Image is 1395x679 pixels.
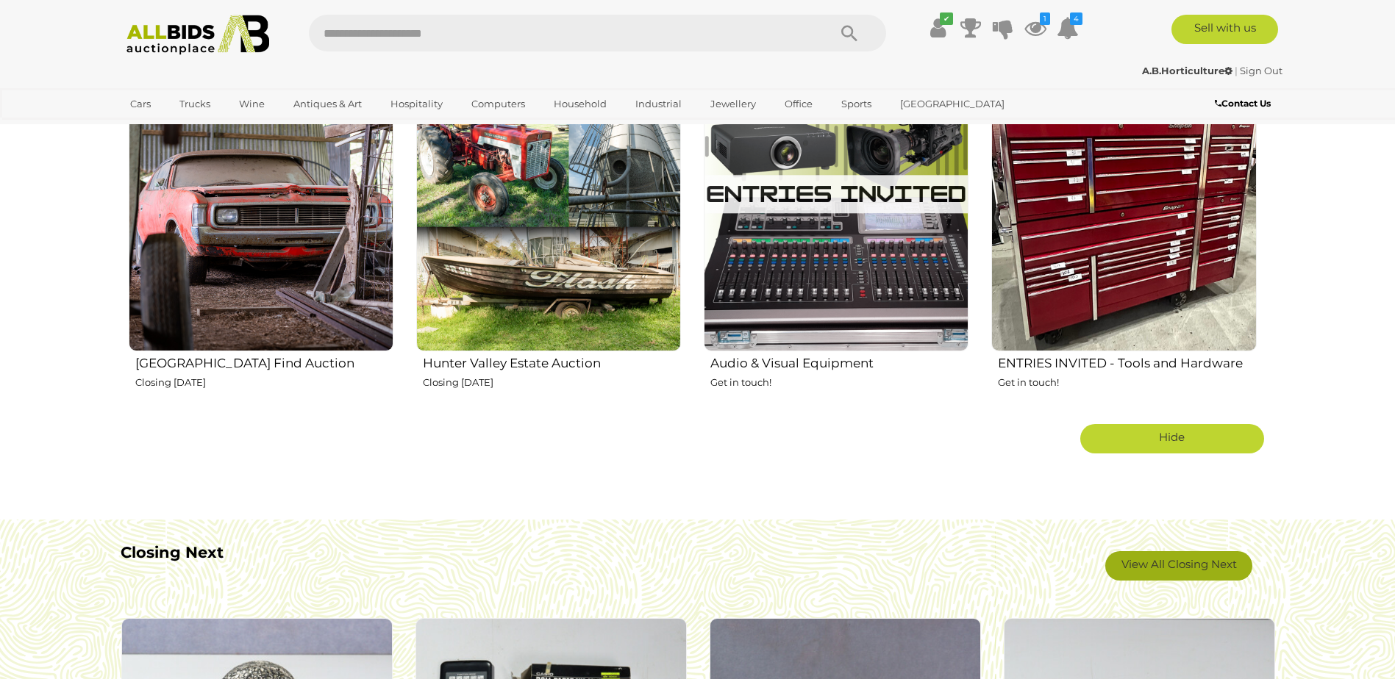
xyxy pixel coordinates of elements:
[128,86,393,413] a: [GEOGRAPHIC_DATA] Find Auction Closing [DATE]
[1040,12,1050,25] i: 1
[121,92,160,116] a: Cars
[121,543,224,561] b: Closing Next
[701,92,766,116] a: Jewellery
[381,92,452,116] a: Hospitality
[710,374,968,391] p: Get in touch!
[1159,430,1185,444] span: Hide
[1142,65,1232,76] strong: A.B.Horticulture
[135,374,393,391] p: Closing [DATE]
[626,92,691,116] a: Industrial
[832,92,881,116] a: Sports
[1235,65,1238,76] span: |
[927,15,949,41] a: ✔
[229,92,274,116] a: Wine
[423,353,681,370] h2: Hunter Valley Estate Auction
[284,92,371,116] a: Antiques & Art
[1080,424,1264,453] a: Hide
[129,87,393,351] img: Hunter Valley Barn Find Auction
[1057,15,1079,41] a: 4
[891,92,1014,116] a: [GEOGRAPHIC_DATA]
[1142,65,1235,76] a: A.B.Horticulture
[998,353,1256,370] h2: ENTRIES INVITED - Tools and Hardware
[813,15,886,51] button: Search
[415,86,681,413] a: Hunter Valley Estate Auction Closing [DATE]
[1215,98,1271,109] b: Contact Us
[544,92,616,116] a: Household
[1171,15,1278,44] a: Sell with us
[416,87,681,351] img: Hunter Valley Estate Auction
[118,15,278,55] img: Allbids.com.au
[1024,15,1046,41] a: 1
[710,353,968,370] h2: Audio & Visual Equipment
[1215,96,1274,112] a: Contact Us
[775,92,822,116] a: Office
[940,12,953,25] i: ✔
[135,353,393,370] h2: [GEOGRAPHIC_DATA] Find Auction
[423,374,681,391] p: Closing [DATE]
[1070,12,1082,25] i: 4
[998,374,1256,391] p: Get in touch!
[1105,551,1252,581] a: View All Closing Next
[703,86,968,413] a: Audio & Visual Equipment Get in touch!
[462,92,535,116] a: Computers
[991,87,1256,351] img: ENTRIES INVITED - Tools and Hardware
[170,92,220,116] a: Trucks
[1240,65,1282,76] a: Sign Out
[704,87,968,351] img: Audio & Visual Equipment
[991,86,1256,413] a: ENTRIES INVITED - Tools and Hardware Get in touch!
